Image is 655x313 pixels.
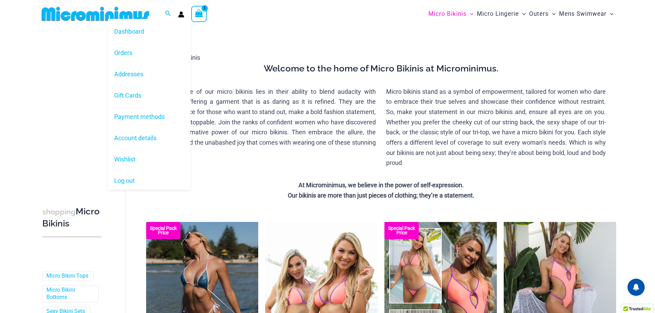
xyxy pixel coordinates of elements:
strong: Our bikinis are more than just pieces of clothing; they’re a statement. [288,192,474,199]
a: Mens SwimwearMenu ToggleMenu Toggle [557,3,615,24]
b: Special Pack Price [146,226,181,235]
h3: Welcome to the home of Micro Bikinis at Microminimus. [151,63,611,75]
a: Micro LingerieMenu ToggleMenu Toggle [475,3,527,24]
b: Special Pack Price [384,226,419,235]
span: Micro Bikinis [428,5,467,23]
img: MM SHOP LOGO FLAT [39,6,152,22]
strong: At Microminimus, we believe in the power of self-expression. [298,181,464,189]
span: Micro Lingerie [477,5,519,23]
a: Account details [108,127,190,149]
span: shopping [42,208,76,216]
a: Micro BikinisMenu ToggleMenu Toggle [427,3,475,24]
a: Gift Cards [108,85,190,106]
a: Addresses [108,64,190,85]
a: Micro Bikini Bottoms [46,287,93,301]
span: Mens Swimwear [559,5,607,23]
span: Menu Toggle [607,5,613,23]
a: Account icon link [178,11,184,18]
a: Log out [108,170,190,191]
p: The essence of our micro bikinis lies in their ability to blend audacity with elegance, offering ... [156,87,376,158]
a: Wishlist [108,149,190,170]
span: Outers [529,5,549,23]
a: Micro Bikini Tops [46,272,88,280]
p: Micro bikinis stand as a symbol of empowerment, tailored for women who dare to embrace their true... [386,87,606,168]
a: View Shopping Cart, 1 items [191,6,207,22]
a: Dashboard [108,21,190,42]
a: Payment methods [108,106,190,127]
span: Menu Toggle [549,5,556,23]
a: Search icon link [165,10,171,18]
span: Menu Toggle [467,5,473,23]
a: Orders [108,42,190,63]
nav: Site Navigation [426,2,616,25]
a: OutersMenu ToggleMenu Toggle [527,3,557,24]
span: Menu Toggle [519,5,526,23]
iframe: TrustedSite Certified [42,47,104,185]
h3: Micro Bikinis [42,206,101,230]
